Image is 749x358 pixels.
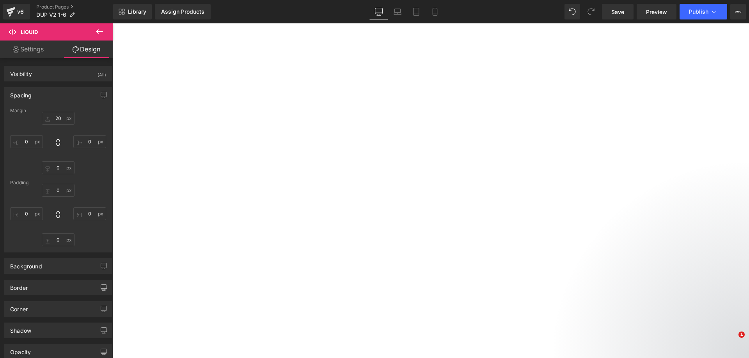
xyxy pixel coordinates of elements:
[10,108,106,113] div: Margin
[10,135,43,148] input: 0
[10,66,32,77] div: Visibility
[128,8,146,15] span: Library
[10,280,28,291] div: Border
[426,4,444,19] a: Mobile
[637,4,676,19] a: Preview
[564,4,580,19] button: Undo
[58,41,115,58] a: Design
[10,302,28,312] div: Corner
[689,9,708,15] span: Publish
[730,4,746,19] button: More
[407,4,426,19] a: Tablet
[646,8,667,16] span: Preview
[42,233,75,246] input: 0
[369,4,388,19] a: Desktop
[73,207,106,220] input: 0
[42,112,75,125] input: 0
[10,180,106,185] div: Padding
[583,4,599,19] button: Redo
[21,29,38,35] span: Liquid
[42,184,75,197] input: 0
[3,4,30,19] a: v6
[680,4,727,19] button: Publish
[73,135,106,148] input: 0
[161,9,204,15] div: Assign Products
[16,7,25,17] div: v6
[738,332,745,338] span: 1
[10,259,42,270] div: Background
[10,323,31,334] div: Shadow
[42,161,75,174] input: 0
[113,4,152,19] a: New Library
[10,344,31,355] div: Opacity
[10,88,32,99] div: Spacing
[388,4,407,19] a: Laptop
[611,8,624,16] span: Save
[722,332,741,350] iframe: Intercom live chat
[98,66,106,79] div: (All)
[10,207,43,220] input: 0
[36,4,113,10] a: Product Pages
[36,12,66,18] span: DUP V2 1-6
